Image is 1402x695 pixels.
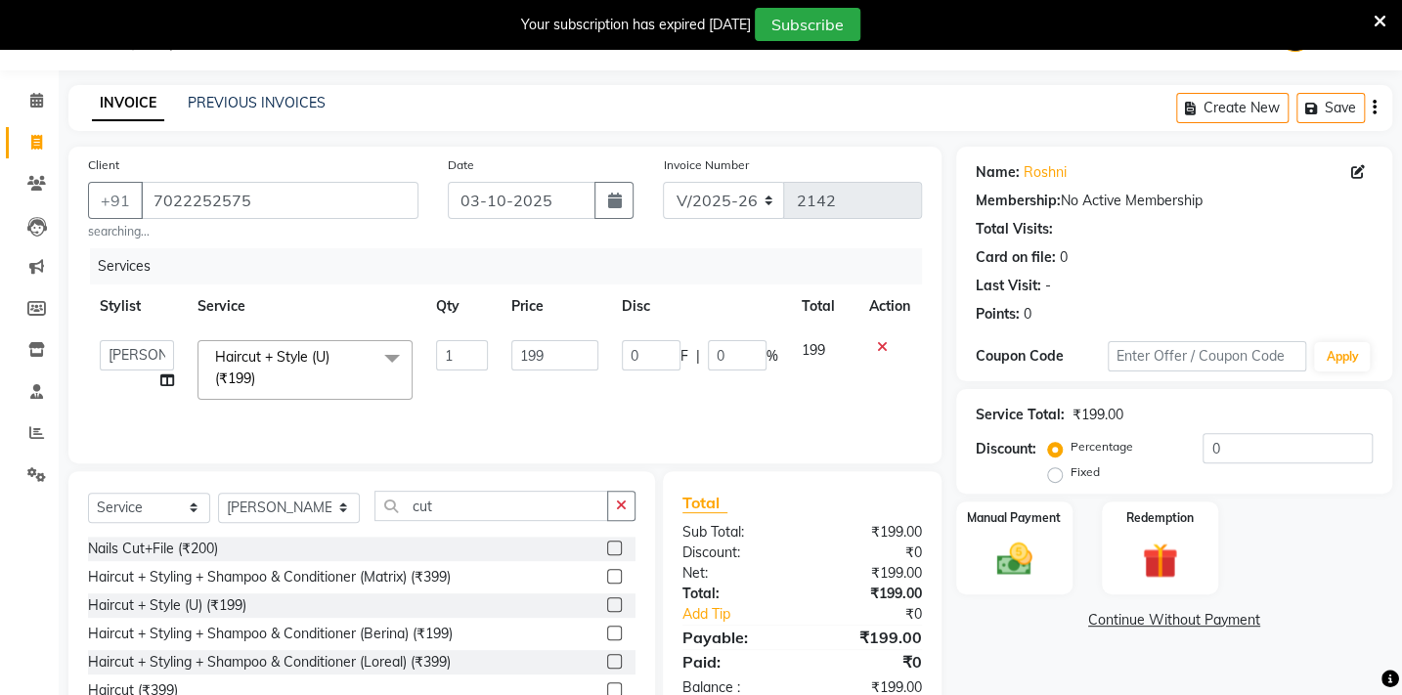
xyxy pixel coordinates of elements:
th: Stylist [88,284,186,328]
span: Total [682,493,727,513]
div: Discount: [668,543,802,563]
button: Save [1296,93,1365,123]
button: Create New [1176,93,1289,123]
th: Action [857,284,922,328]
div: Coupon Code [976,346,1108,367]
div: ₹199.00 [1073,405,1123,425]
div: Points: [976,304,1020,325]
div: Discount: [976,439,1036,459]
div: ₹199.00 [802,584,936,604]
div: - [1045,276,1051,296]
a: x [255,369,264,387]
a: Add Tip [668,604,824,625]
div: Haircut + Styling + Shampoo & Conditioner (Berina) (₹199) [88,624,453,644]
div: Membership: [976,191,1061,211]
button: +91 [88,182,143,219]
label: Percentage [1071,438,1133,456]
th: Price [500,284,610,328]
div: Your subscription has expired [DATE] [521,15,751,35]
label: Fixed [1071,463,1100,481]
img: _cash.svg [986,539,1043,580]
th: Qty [424,284,500,328]
img: _gift.svg [1131,539,1189,583]
a: PREVIOUS INVOICES [188,94,326,111]
label: Client [88,156,119,174]
div: Service Total: [976,405,1065,425]
small: searching... [88,223,418,240]
div: Total: [668,584,802,604]
div: ₹199.00 [802,563,936,584]
span: F [680,346,688,367]
div: Payable: [668,626,802,649]
label: Date [448,156,474,174]
th: Disc [610,284,790,328]
span: 199 [802,341,825,359]
label: Invoice Number [663,156,748,174]
div: Sub Total: [668,522,802,543]
div: Haircut + Style (U) (₹199) [88,595,246,616]
button: Apply [1314,342,1370,371]
label: Redemption [1126,509,1194,527]
span: | [696,346,700,367]
div: 0 [1024,304,1031,325]
div: Total Visits: [976,219,1053,239]
input: Search by Name/Mobile/Email/Code [141,182,418,219]
div: Name: [976,162,1020,183]
span: Haircut + Style (U) (₹199) [215,348,329,386]
div: Paid: [668,650,802,673]
div: Nails Cut+File (₹200) [88,539,218,559]
th: Total [790,284,857,328]
button: Subscribe [755,8,860,41]
span: % [767,346,778,367]
div: Card on file: [976,247,1056,268]
div: ₹0 [824,604,936,625]
input: Search or Scan [374,491,608,521]
div: Haircut + Styling + Shampoo & Conditioner (Loreal) (₹399) [88,652,451,673]
a: Roshni [1024,162,1067,183]
div: ₹199.00 [802,522,936,543]
div: Haircut + Styling + Shampoo & Conditioner (Matrix) (₹399) [88,567,451,587]
input: Enter Offer / Coupon Code [1108,341,1306,371]
div: 0 [1060,247,1068,268]
div: Last Visit: [976,276,1041,296]
div: No Active Membership [976,191,1373,211]
div: Services [90,248,937,284]
div: ₹199.00 [802,626,936,649]
div: Net: [668,563,802,584]
a: INVOICE [92,86,164,121]
div: ₹0 [802,650,936,673]
div: ₹0 [802,543,936,563]
label: Manual Payment [967,509,1061,527]
a: Continue Without Payment [960,610,1388,630]
th: Service [186,284,424,328]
